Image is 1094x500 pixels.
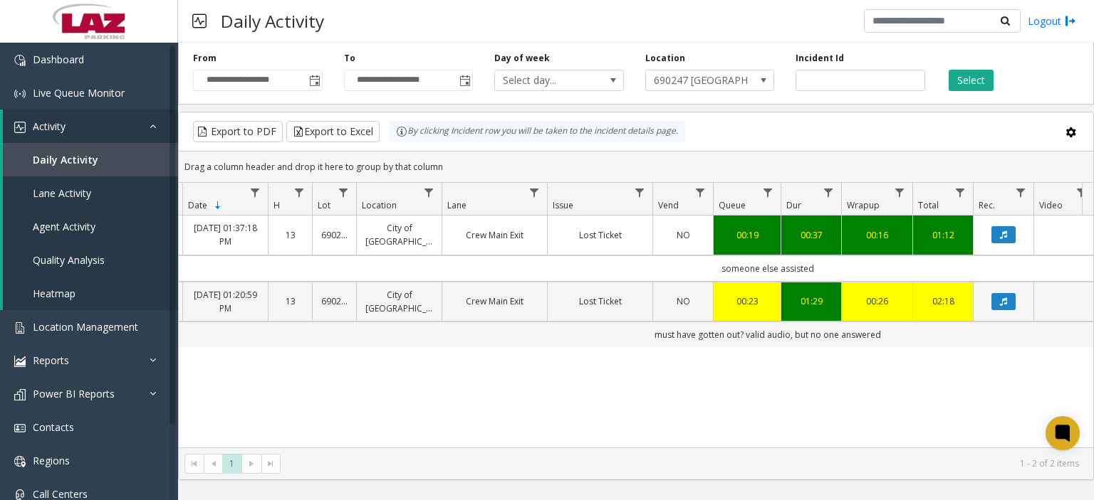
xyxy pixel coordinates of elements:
[494,52,550,65] label: Day of week
[33,253,105,267] span: Quality Analysis
[850,294,904,308] a: 00:26
[33,454,70,467] span: Regions
[525,183,544,202] a: Lane Filter Menu
[365,288,433,315] a: City of [GEOGRAPHIC_DATA]
[850,228,904,242] a: 00:16
[290,183,309,202] a: H Filter Menu
[318,199,330,211] span: Lot
[645,52,685,65] label: Location
[790,294,833,308] div: 01:29
[447,199,467,211] span: Lane
[365,221,433,248] a: City of [GEOGRAPHIC_DATA]
[796,52,844,65] label: Incident Id
[14,422,26,434] img: 'icon'
[33,220,95,233] span: Agent Activity
[420,183,439,202] a: Location Filter Menu
[722,228,772,242] a: 00:19
[33,353,69,367] span: Reports
[1028,14,1076,28] a: Logout
[214,4,331,38] h3: Daily Activity
[212,200,224,211] span: Sortable
[922,294,964,308] a: 02:18
[457,70,472,90] span: Toggle popup
[33,186,91,200] span: Lane Activity
[1039,199,1063,211] span: Video
[289,457,1079,469] kendo-pager-info: 1 - 2 of 2 items
[33,119,66,133] span: Activity
[14,389,26,400] img: 'icon'
[451,294,538,308] a: Crew Main Exit
[556,228,644,242] a: Lost Ticket
[273,199,280,211] span: H
[979,199,995,211] span: Rec.
[277,228,303,242] a: 13
[949,70,994,91] button: Select
[14,356,26,367] img: 'icon'
[3,277,178,310] a: Heatmap
[321,228,348,242] a: 690247
[14,456,26,467] img: 'icon'
[847,199,880,211] span: Wrapup
[3,143,178,176] a: Daily Activity
[495,70,598,90] span: Select day...
[3,243,178,277] a: Quality Analysis
[819,183,838,202] a: Dur Filter Menu
[553,199,573,211] span: Issue
[786,199,801,211] span: Dur
[33,320,138,334] span: Location Management
[3,176,178,210] a: Lane Activity
[14,322,26,334] img: 'icon'
[33,53,84,66] span: Dashboard
[286,121,380,142] button: Export to Excel
[193,52,217,65] label: From
[918,199,939,211] span: Total
[222,454,241,473] span: Page 1
[179,154,1093,179] div: Drag a column header and drop it here to group by that column
[3,110,178,143] a: Activity
[14,88,26,100] img: 'icon'
[14,55,26,66] img: 'icon'
[646,70,749,90] span: 690247 [GEOGRAPHIC_DATA] - [GEOGRAPHIC_DATA]
[192,221,259,248] a: [DATE] 01:37:18 PM
[14,122,26,133] img: 'icon'
[1011,183,1031,202] a: Rec. Filter Menu
[719,199,746,211] span: Queue
[188,199,207,211] span: Date
[362,199,397,211] span: Location
[334,183,353,202] a: Lot Filter Menu
[33,420,74,434] span: Contacts
[677,295,690,307] span: NO
[890,183,910,202] a: Wrapup Filter Menu
[1072,183,1091,202] a: Video Filter Menu
[192,288,259,315] a: [DATE] 01:20:59 PM
[662,294,704,308] a: NO
[396,126,407,137] img: infoIcon.svg
[246,183,265,202] a: Date Filter Menu
[389,121,685,142] div: By clicking Incident row you will be taken to the incident details page.
[3,210,178,243] a: Agent Activity
[951,183,970,202] a: Total Filter Menu
[33,86,125,100] span: Live Queue Monitor
[662,228,704,242] a: NO
[344,52,355,65] label: To
[192,4,207,38] img: pageIcon
[451,228,538,242] a: Crew Main Exit
[922,228,964,242] a: 01:12
[759,183,778,202] a: Queue Filter Menu
[179,183,1093,447] div: Data table
[722,294,772,308] a: 00:23
[33,387,115,400] span: Power BI Reports
[1065,14,1076,28] img: logout
[691,183,710,202] a: Vend Filter Menu
[33,287,75,300] span: Heatmap
[790,228,833,242] a: 00:37
[658,199,679,211] span: Vend
[321,294,348,308] a: 690247
[193,121,283,142] button: Export to PDF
